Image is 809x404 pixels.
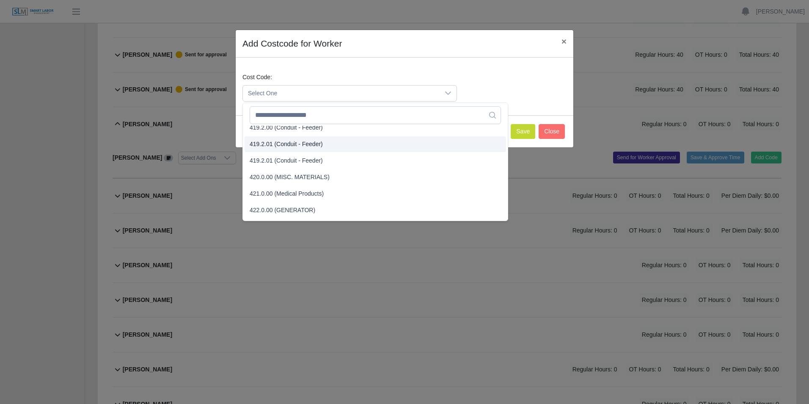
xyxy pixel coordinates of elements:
li: 419.2.01 (Conduit - Feeder) [245,153,506,169]
label: Cost Code: [242,73,272,82]
span: 419.2.00 (Conduit - Feeder) [250,123,323,132]
h4: Add Costcode for Worker [242,37,342,50]
span: 421.0.00 (Medical Products) [250,189,324,198]
span: 419.2.01 (Conduit - Feeder) [250,156,323,165]
button: Save [511,124,535,139]
button: Close [539,124,565,139]
span: 422.0.00 (GENERATOR) [250,206,315,215]
li: 420.0.00 (MISC. MATERIALS) [245,169,506,185]
span: × [561,36,567,46]
li: 419.2.01 (Conduit - Feeder) [245,136,506,152]
li: 423.0.00 (COMMUNICATIONS) [245,219,506,235]
li: 419.2.00 (Conduit - Feeder) [245,120,506,136]
span: 420.0.00 (MISC. MATERIALS) [250,173,330,182]
li: 421.0.00 (Medical Products) [245,186,506,202]
button: Close [555,30,573,53]
li: 422.0.00 (GENERATOR) [245,202,506,218]
span: 419.2.01 (Conduit - Feeder) [250,140,323,149]
span: Select One [243,86,440,101]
